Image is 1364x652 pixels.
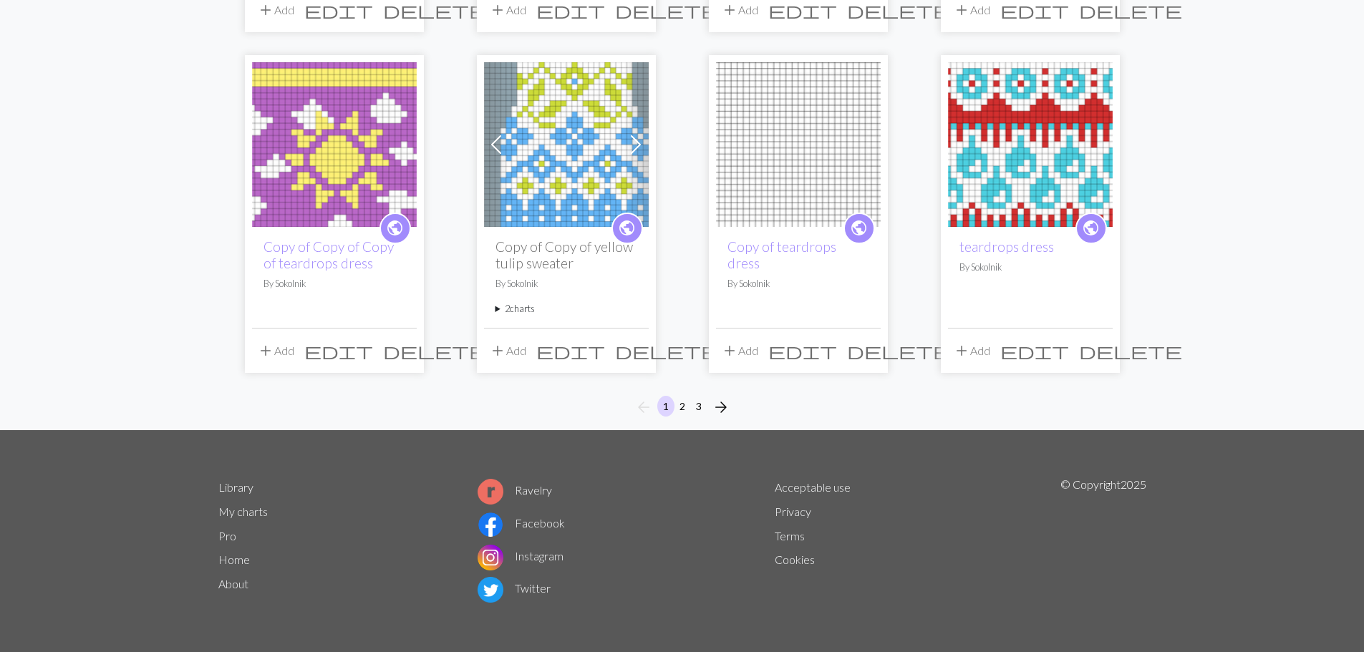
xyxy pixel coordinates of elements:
[1000,342,1069,359] i: Edit
[218,553,250,566] a: Home
[378,337,491,364] button: Delete
[959,238,1054,255] a: teardrops dress
[611,213,643,244] a: public
[379,213,411,244] a: public
[1000,1,1069,19] i: Edit
[850,217,868,239] span: public
[495,238,637,271] h2: Copy of Copy of yellow tulip sweater
[716,337,763,364] button: Add
[495,277,637,291] p: By Sokolnik
[768,341,837,361] span: edit
[775,505,811,518] a: Privacy
[252,136,417,150] a: teardrop dress
[948,62,1113,227] img: teardrop dress
[959,261,1101,274] p: By Sokolnik
[721,341,738,361] span: add
[536,341,605,361] span: edit
[948,136,1113,150] a: teardrop dress
[478,512,503,537] img: Facebook logo
[995,337,1074,364] button: Edit
[727,277,869,291] p: By Sokolnik
[484,62,649,227] img: sweter
[478,577,503,603] img: Twitter logo
[478,549,564,563] a: Instagram
[690,396,707,417] button: 3
[712,399,730,416] i: Next
[489,341,506,361] span: add
[536,342,605,359] i: Edit
[629,396,735,419] nav: Page navigation
[948,337,995,364] button: Add
[610,337,723,364] button: Delete
[386,214,404,243] i: public
[1082,217,1100,239] span: public
[716,136,881,150] a: teardrop dress
[1075,213,1107,244] a: public
[842,337,955,364] button: Delete
[531,337,610,364] button: Edit
[775,553,815,566] a: Cookies
[478,516,565,530] a: Facebook
[478,545,503,570] img: Instagram logo
[299,337,378,364] button: Edit
[478,581,551,595] a: Twitter
[304,342,373,359] i: Edit
[768,1,837,19] i: Edit
[775,529,805,542] a: Terms
[763,337,842,364] button: Edit
[727,238,836,271] a: Copy of teardrops dress
[304,341,373,361] span: edit
[847,341,950,361] span: delete
[257,341,274,361] span: add
[1079,341,1182,361] span: delete
[218,505,268,518] a: My charts
[263,277,405,291] p: By Sokolnik
[1082,214,1100,243] i: public
[775,480,851,494] a: Acceptable use
[263,238,394,271] a: Copy of Copy of Copy of teardrops dress
[495,302,637,316] summary: 2charts
[218,577,248,590] a: About
[843,213,875,244] a: public
[850,214,868,243] i: public
[484,337,531,364] button: Add
[712,397,730,417] span: arrow_forward
[252,337,299,364] button: Add
[953,341,970,361] span: add
[1060,476,1146,606] p: © Copyright 2025
[383,341,486,361] span: delete
[1000,341,1069,361] span: edit
[218,480,253,494] a: Library
[386,217,404,239] span: public
[484,136,649,150] a: sweter
[768,342,837,359] i: Edit
[716,62,881,227] img: teardrop dress
[1074,337,1187,364] button: Delete
[218,529,236,542] a: Pro
[618,217,636,239] span: public
[674,396,691,417] button: 2
[478,483,552,497] a: Ravelry
[304,1,373,19] i: Edit
[478,479,503,505] img: Ravelry logo
[618,214,636,243] i: public
[657,396,674,417] button: 1
[615,341,718,361] span: delete
[536,1,605,19] i: Edit
[252,62,417,227] img: teardrop dress
[707,396,735,419] button: Next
